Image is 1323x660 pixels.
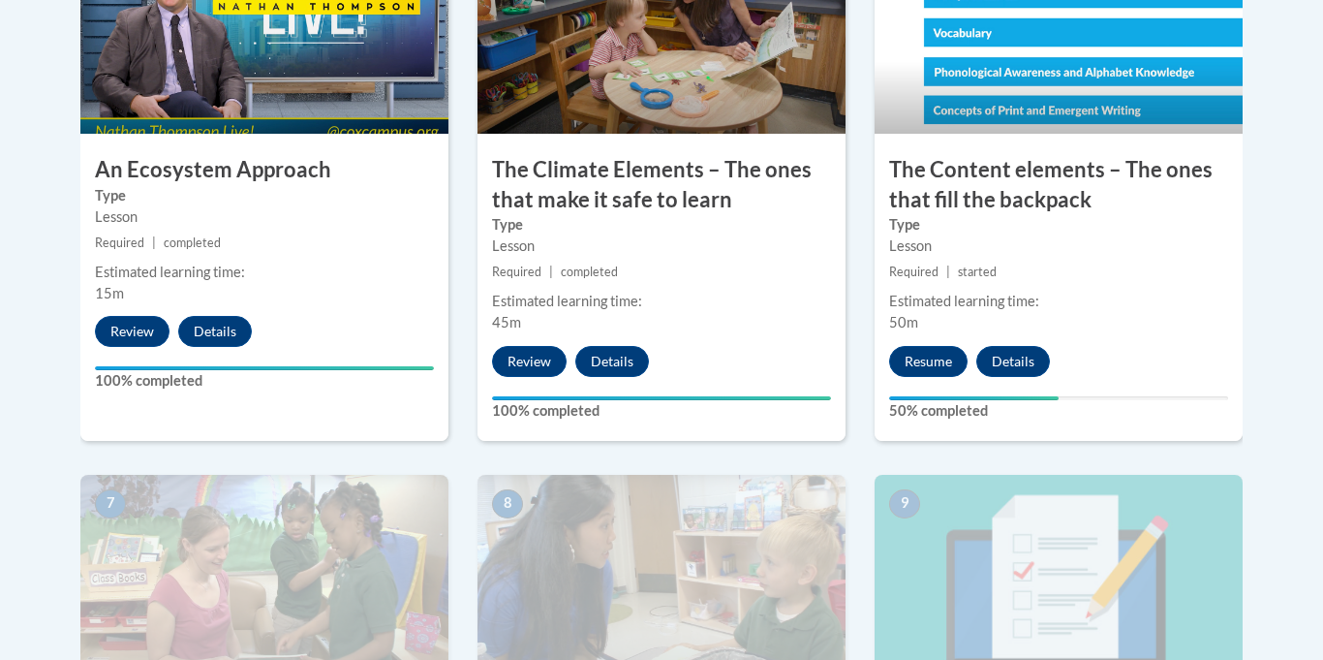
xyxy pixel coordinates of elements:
[889,400,1228,422] label: 50% completed
[492,400,831,422] label: 100% completed
[976,346,1050,377] button: Details
[95,285,124,301] span: 15m
[492,265,541,279] span: Required
[575,346,649,377] button: Details
[492,236,831,257] div: Lesson
[95,316,169,347] button: Review
[889,214,1228,236] label: Type
[95,262,434,283] div: Estimated learning time:
[95,236,144,250] span: Required
[492,291,831,312] div: Estimated learning time:
[95,370,434,392] label: 100% completed
[889,489,920,519] span: 9
[152,236,156,250] span: |
[95,206,434,228] div: Lesson
[889,291,1228,312] div: Estimated learning time:
[875,155,1243,215] h3: The Content elements – The ones that fill the backpack
[889,314,918,330] span: 50m
[889,346,968,377] button: Resume
[492,346,567,377] button: Review
[95,489,126,519] span: 7
[95,185,434,206] label: Type
[889,265,938,279] span: Required
[477,155,846,215] h3: The Climate Elements – The ones that make it safe to learn
[95,366,434,370] div: Your progress
[492,314,521,330] span: 45m
[492,396,831,400] div: Your progress
[958,265,997,279] span: started
[549,265,553,279] span: |
[889,396,1059,400] div: Your progress
[178,316,252,347] button: Details
[889,236,1228,257] div: Lesson
[492,489,523,519] span: 8
[80,155,448,185] h3: An Ecosystem Approach
[946,265,950,279] span: |
[561,265,618,279] span: completed
[164,236,221,250] span: completed
[492,214,831,236] label: Type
